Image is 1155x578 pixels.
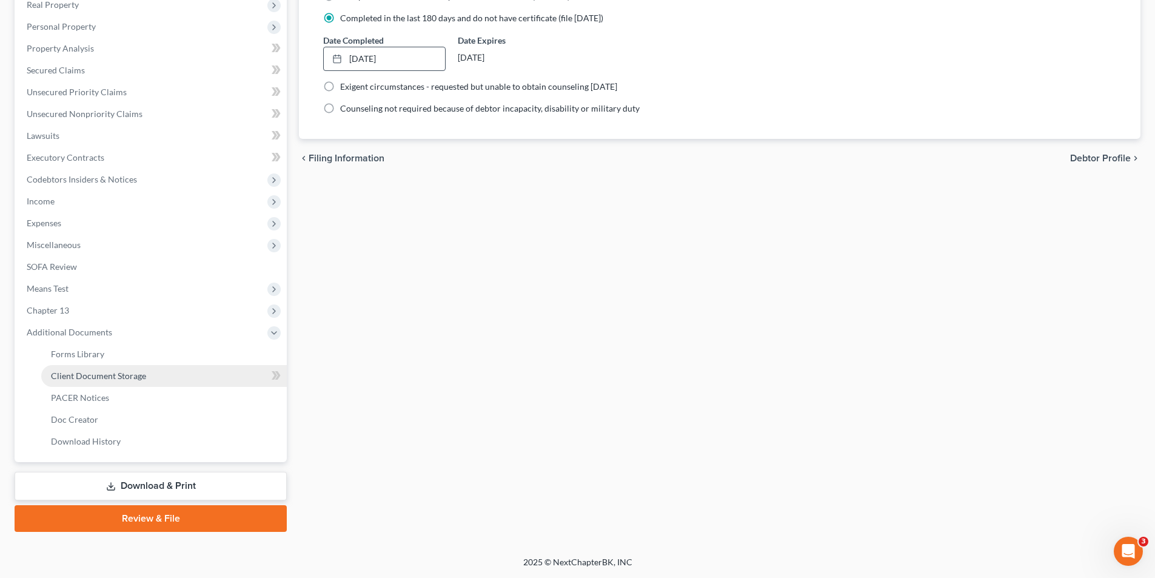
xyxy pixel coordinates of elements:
[41,343,287,365] a: Forms Library
[27,196,55,206] span: Income
[41,387,287,409] a: PACER Notices
[17,38,287,59] a: Property Analysis
[51,371,146,381] span: Client Document Storage
[41,409,287,431] a: Doc Creator
[27,218,61,228] span: Expenses
[17,125,287,147] a: Lawsuits
[309,153,384,163] span: Filing Information
[17,59,287,81] a: Secured Claims
[15,505,287,532] a: Review & File
[1131,153,1140,163] i: chevron_right
[27,43,94,53] span: Property Analysis
[51,392,109,403] span: PACER Notices
[51,414,98,425] span: Doc Creator
[458,34,580,47] label: Date Expires
[17,103,287,125] a: Unsecured Nonpriority Claims
[324,47,444,70] a: [DATE]
[299,153,309,163] i: chevron_left
[17,81,287,103] a: Unsecured Priority Claims
[15,472,287,500] a: Download & Print
[17,147,287,169] a: Executory Contracts
[340,81,617,92] span: Exigent circumstances - requested but unable to obtain counseling [DATE]
[41,431,287,452] a: Download History
[27,21,96,32] span: Personal Property
[1114,537,1143,566] iframe: Intercom live chat
[458,47,580,69] div: [DATE]
[299,153,384,163] button: chevron_left Filing Information
[51,349,104,359] span: Forms Library
[323,34,384,47] label: Date Completed
[1070,153,1131,163] span: Debtor Profile
[27,87,127,97] span: Unsecured Priority Claims
[27,174,137,184] span: Codebtors Insiders & Notices
[51,436,121,446] span: Download History
[1139,537,1148,546] span: 3
[27,109,142,119] span: Unsecured Nonpriority Claims
[340,103,640,113] span: Counseling not required because of debtor incapacity, disability or military duty
[27,283,69,294] span: Means Test
[17,256,287,278] a: SOFA Review
[27,327,112,337] span: Additional Documents
[340,13,603,23] span: Completed in the last 180 days and do not have certificate (file [DATE])
[41,365,287,387] a: Client Document Storage
[1070,153,1140,163] button: Debtor Profile chevron_right
[232,556,923,578] div: 2025 © NextChapterBK, INC
[27,65,85,75] span: Secured Claims
[27,240,81,250] span: Miscellaneous
[27,261,77,272] span: SOFA Review
[27,152,104,163] span: Executory Contracts
[27,130,59,141] span: Lawsuits
[27,305,69,315] span: Chapter 13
